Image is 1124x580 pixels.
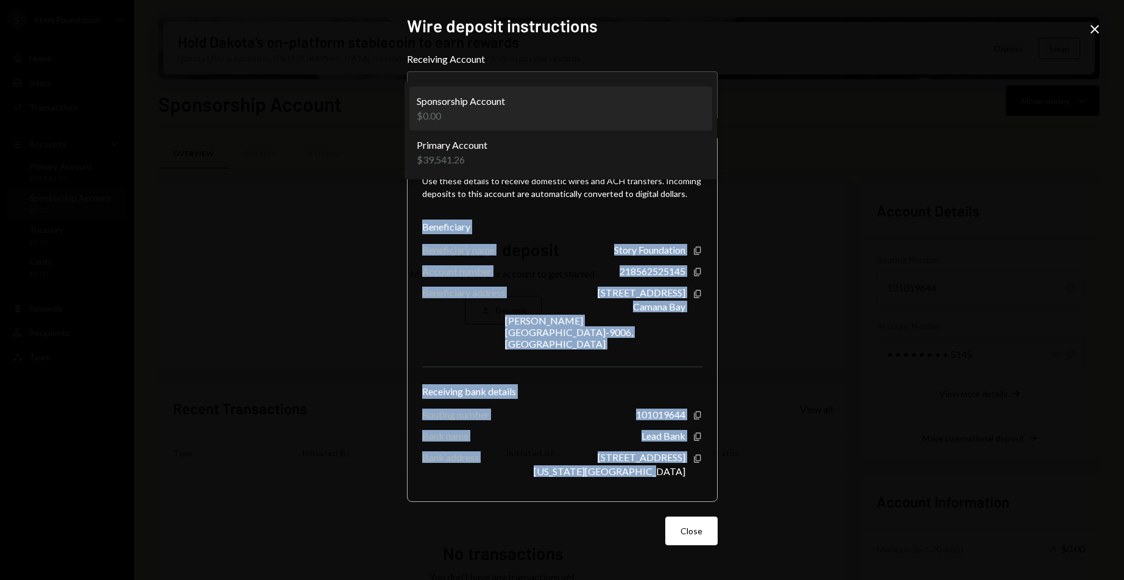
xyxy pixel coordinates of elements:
[422,384,702,399] div: Receiving bank details
[407,52,718,66] label: Receiving Account
[422,244,495,256] div: Beneficiary name
[422,287,505,298] div: Beneficiary address
[422,265,492,277] div: Account number
[407,14,718,38] h2: Wire deposit instructions
[417,109,505,123] div: $0.00
[505,315,685,349] div: [PERSON_NAME][GEOGRAPHIC_DATA]-9006, [GEOGRAPHIC_DATA]
[636,409,685,420] div: 101019644
[598,451,685,463] div: [STREET_ADDRESS]
[642,430,685,442] div: Lead Bank
[534,465,685,477] div: [US_STATE][GEOGRAPHIC_DATA]
[665,517,718,545] button: Close
[407,71,718,120] button: Receiving Account
[422,409,489,420] div: Routing number
[598,287,685,298] div: [STREET_ADDRESS]
[422,451,479,463] div: Bank address
[422,220,702,234] div: Beneficiary
[417,94,505,109] div: Sponsorship Account
[417,152,487,167] div: $39,541.26
[633,301,685,312] div: Camana Bay
[422,174,702,200] div: Use these details to receive domestic wires and ACH transfers. Incoming deposits to this account ...
[614,244,685,256] div: Story Foundation
[422,430,468,442] div: Bank name
[417,138,487,152] div: Primary Account
[620,265,685,277] div: 218562525145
